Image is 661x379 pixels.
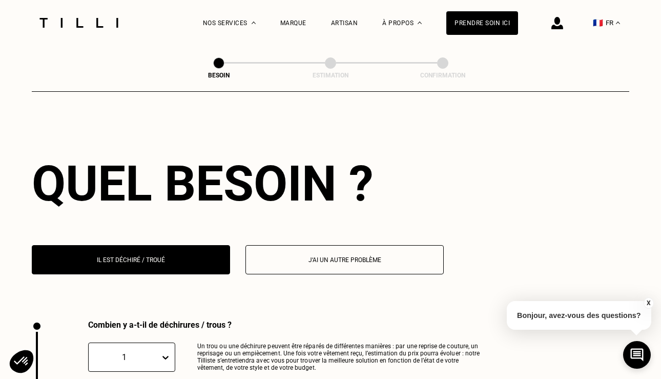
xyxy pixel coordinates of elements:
div: 1 [94,352,155,362]
img: Menu déroulant [252,22,256,24]
div: Quel besoin ? [32,155,629,212]
div: Besoin [168,72,270,79]
button: X [643,297,653,309]
div: Combien y a-t-il de déchirures / trous ? [88,320,487,330]
img: menu déroulant [616,22,620,24]
img: Menu déroulant à propos [418,22,422,24]
div: Estimation [279,72,382,79]
a: Artisan [331,19,358,27]
p: Bonjour, avez-vous des questions? [507,301,651,330]
p: Il est déchiré / troué [37,256,224,264]
img: Logo du service de couturière Tilli [36,18,122,28]
a: Marque [280,19,306,27]
p: Un trou ou une déchirure peuvent être réparés de différentes manières : par une reprise de coutur... [197,343,487,372]
span: 🇫🇷 [593,18,603,28]
button: Il est déchiré / troué [32,245,230,274]
div: Confirmation [391,72,494,79]
button: J‘ai un autre problème [245,245,444,274]
p: J‘ai un autre problème [251,256,438,264]
img: icône connexion [551,17,563,29]
a: Prendre soin ici [446,11,518,35]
